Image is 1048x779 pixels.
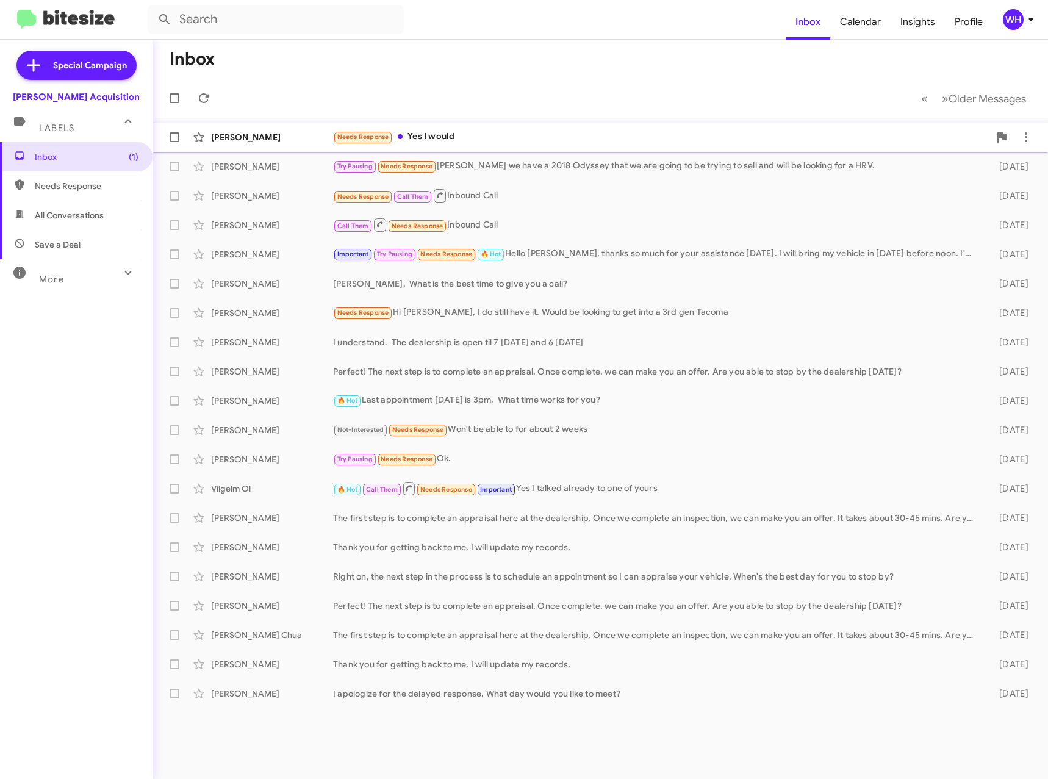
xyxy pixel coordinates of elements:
div: [DATE] [982,570,1038,583]
div: Thank you for getting back to me. I will update my records. [333,541,982,553]
span: All Conversations [35,209,104,221]
span: Call Them [397,193,429,201]
div: Perfect! The next step is to complete an appraisal. Once complete, we can make you an offer. Are ... [333,365,982,378]
span: Needs Response [420,486,472,494]
div: WH [1003,9,1024,30]
div: Inbound Call [333,188,982,203]
span: Call Them [366,486,398,494]
span: Needs Response [337,309,389,317]
nav: Page navigation example [914,86,1033,111]
span: Not-Interested [337,426,384,434]
div: [PERSON_NAME] [211,658,333,670]
div: [DATE] [982,658,1038,670]
div: [DATE] [982,512,1038,524]
div: Last appointment [DATE] is 3pm. What time works for you? [333,393,982,407]
div: [PERSON_NAME] [211,336,333,348]
span: Try Pausing [377,250,412,258]
span: Needs Response [337,133,389,141]
div: [DATE] [982,629,1038,641]
div: The first step is to complete an appraisal here at the dealership. Once we complete an inspection... [333,629,982,641]
span: Needs Response [381,455,432,463]
div: [DATE] [982,453,1038,465]
div: [PERSON_NAME] [211,248,333,260]
span: Try Pausing [337,455,373,463]
div: Yes I talked already to one of yours [333,481,982,496]
div: [PERSON_NAME] [211,307,333,319]
div: Thank you for getting back to me. I will update my records. [333,658,982,670]
div: Perfect! The next step is to complete an appraisal. Once complete, we can make you an offer. Are ... [333,600,982,612]
span: Inbox [786,4,830,40]
button: Previous [914,86,935,111]
span: Needs Response [381,162,432,170]
span: Needs Response [420,250,472,258]
span: Call Them [337,222,369,230]
span: 🔥 Hot [337,397,358,404]
span: Save a Deal [35,239,81,251]
div: [PERSON_NAME] [211,219,333,231]
div: [PERSON_NAME] [211,570,333,583]
span: Needs Response [337,193,389,201]
input: Search [148,5,404,34]
span: Needs Response [392,426,444,434]
div: [PERSON_NAME] [211,190,333,202]
div: [PERSON_NAME] Chua [211,629,333,641]
span: Important [337,250,369,258]
div: Vilgelm Ol [211,483,333,495]
div: [DATE] [982,424,1038,436]
div: I understand. The dealership is open til 7 [DATE] and 6 [DATE] [333,336,982,348]
div: [DATE] [982,336,1038,348]
div: [PERSON_NAME] [211,512,333,524]
span: « [921,91,928,106]
span: » [942,91,949,106]
span: Try Pausing [337,162,373,170]
button: Next [935,86,1033,111]
div: Yes I would [333,130,989,144]
div: [DATE] [982,219,1038,231]
div: Hello [PERSON_NAME], thanks so much for your assistance [DATE]. I will bring my vehicle in [DATE]... [333,247,982,261]
div: Hi [PERSON_NAME], I do still have it. Would be looking to get into a 3rd gen Tacoma [333,306,982,320]
a: Insights [891,4,945,40]
span: Labels [39,123,74,134]
a: Special Campaign [16,51,137,80]
a: Profile [945,4,992,40]
div: [PERSON_NAME] [211,278,333,290]
div: [PERSON_NAME] [211,453,333,465]
div: [DATE] [982,483,1038,495]
div: [DATE] [982,365,1038,378]
span: Needs Response [35,180,138,192]
div: [PERSON_NAME] we have a 2018 Odyssey that we are going to be trying to sell and will be looking f... [333,159,982,173]
span: 🔥 Hot [481,250,501,258]
div: [DATE] [982,160,1038,173]
div: [DATE] [982,190,1038,202]
div: [DATE] [982,395,1038,407]
button: WH [992,9,1035,30]
span: Important [480,486,512,494]
div: [PERSON_NAME] [211,424,333,436]
div: [PERSON_NAME] Acquisition [13,91,140,103]
div: Right on, the next step in the process is to schedule an appointment so I can appraise your vehic... [333,570,982,583]
h1: Inbox [170,49,215,69]
a: Calendar [830,4,891,40]
div: [PERSON_NAME] [211,131,333,143]
span: Special Campaign [53,59,127,71]
div: [PERSON_NAME]. What is the best time to give you a call? [333,278,982,290]
div: I apologize for the delayed response. What day would you like to meet? [333,687,982,700]
span: 🔥 Hot [337,486,358,494]
div: [DATE] [982,278,1038,290]
div: [DATE] [982,600,1038,612]
span: Older Messages [949,92,1026,106]
div: Ok. [333,452,982,466]
span: (1) [129,151,138,163]
div: [DATE] [982,248,1038,260]
div: [PERSON_NAME] [211,160,333,173]
div: [PERSON_NAME] [211,541,333,553]
div: [DATE] [982,541,1038,553]
div: Won't be able to for about 2 weeks [333,423,982,437]
span: Needs Response [392,222,443,230]
div: [PERSON_NAME] [211,365,333,378]
div: [PERSON_NAME] [211,600,333,612]
div: [PERSON_NAME] [211,687,333,700]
